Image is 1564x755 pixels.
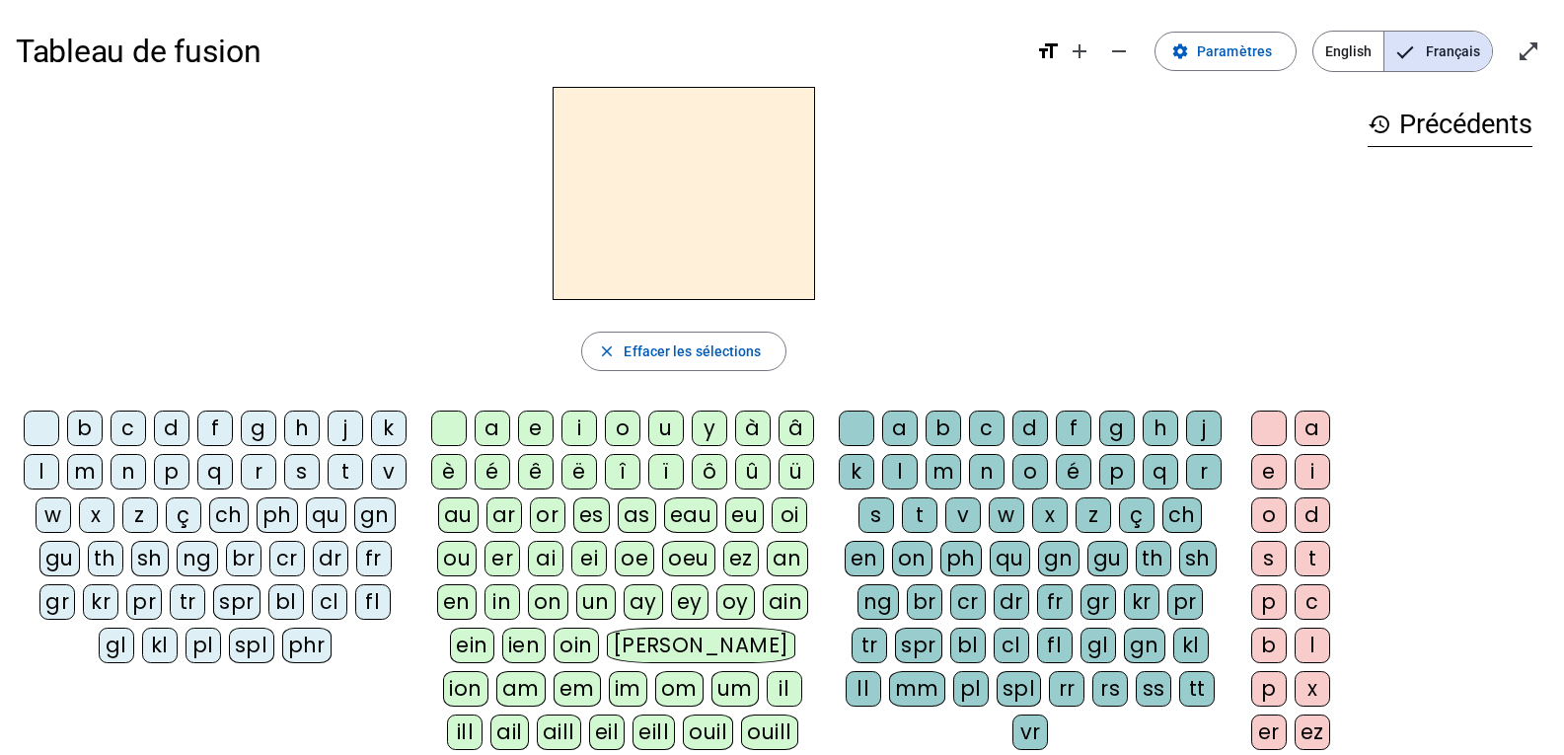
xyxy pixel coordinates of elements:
div: e [518,411,554,446]
div: gn [1038,541,1080,576]
div: e [1251,454,1287,490]
div: en [437,584,477,620]
div: s [1251,541,1287,576]
div: g [241,411,276,446]
mat-icon: close [598,342,616,360]
div: er [484,541,520,576]
div: il [767,671,802,707]
div: l [882,454,918,490]
div: i [1295,454,1330,490]
div: p [1251,671,1287,707]
div: un [576,584,616,620]
div: v [371,454,407,490]
div: ss [1136,671,1171,707]
div: ch [209,497,249,533]
div: br [226,541,261,576]
div: ê [518,454,554,490]
div: x [79,497,114,533]
div: r [241,454,276,490]
div: ill [447,715,483,750]
div: é [1056,454,1091,490]
div: fr [1037,584,1073,620]
div: a [1295,411,1330,446]
div: fr [356,541,392,576]
div: spr [895,628,942,663]
div: vr [1012,715,1048,750]
div: as [618,497,656,533]
div: th [1136,541,1171,576]
div: o [1012,454,1048,490]
div: kr [1124,584,1159,620]
div: â [779,411,814,446]
div: en [845,541,884,576]
div: er [1251,715,1287,750]
div: o [1251,497,1287,533]
div: d [1012,411,1048,446]
div: um [711,671,759,707]
h1: Tableau de fusion [16,20,1020,83]
div: cl [312,584,347,620]
div: es [573,497,610,533]
div: bl [268,584,304,620]
div: d [154,411,189,446]
div: ph [257,497,298,533]
button: Paramètres [1154,32,1297,71]
div: i [561,411,597,446]
div: b [1251,628,1287,663]
span: English [1313,32,1383,71]
div: k [371,411,407,446]
div: am [496,671,546,707]
div: cr [950,584,986,620]
div: ein [450,628,494,663]
div: gu [1087,541,1128,576]
div: sh [1179,541,1217,576]
mat-icon: remove [1107,39,1131,63]
div: s [858,497,894,533]
div: mm [889,671,945,707]
div: à [735,411,771,446]
div: q [1143,454,1178,490]
div: t [328,454,363,490]
div: ien [502,628,547,663]
div: h [1143,411,1178,446]
div: ch [1162,497,1202,533]
div: dr [313,541,348,576]
div: b [67,411,103,446]
div: ou [437,541,477,576]
div: in [484,584,520,620]
div: or [530,497,565,533]
div: oy [716,584,755,620]
div: fl [1037,628,1073,663]
div: rs [1092,671,1128,707]
div: t [1295,541,1330,576]
div: c [969,411,1005,446]
mat-icon: open_in_full [1517,39,1540,63]
div: an [767,541,808,576]
div: pl [953,671,989,707]
div: w [36,497,71,533]
div: oi [772,497,807,533]
div: eu [725,497,764,533]
div: ï [648,454,684,490]
mat-icon: add [1068,39,1091,63]
div: v [945,497,981,533]
div: th [88,541,123,576]
div: om [655,671,704,707]
div: fl [355,584,391,620]
div: ai [528,541,563,576]
mat-icon: settings [1171,42,1189,60]
div: kl [1173,628,1209,663]
div: n [111,454,146,490]
div: q [197,454,233,490]
div: gr [39,584,75,620]
div: im [609,671,647,707]
div: bl [950,628,986,663]
div: t [902,497,937,533]
div: î [605,454,640,490]
div: é [475,454,510,490]
div: tr [170,584,205,620]
div: l [1295,628,1330,663]
div: sh [131,541,169,576]
div: z [1076,497,1111,533]
mat-icon: history [1368,113,1391,136]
